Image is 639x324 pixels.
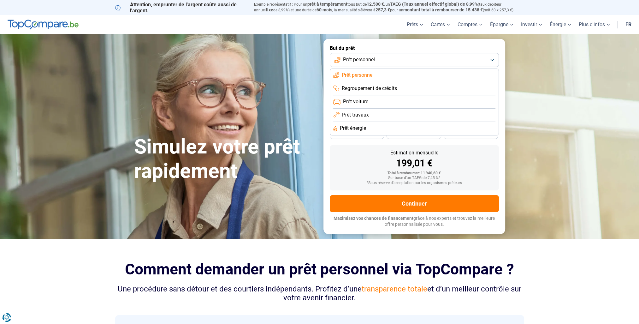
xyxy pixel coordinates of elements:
[307,2,347,7] span: prêt à tempérament
[517,15,546,34] a: Investir
[407,132,421,136] span: 30 mois
[334,216,413,221] span: Maximisez vos chances de financement
[376,7,390,12] span: 257,3 €
[622,15,635,34] a: fr
[335,181,494,185] div: *Sous réserve d'acceptation par les organismes prêteurs
[134,135,316,183] h1: Simulez votre prêt rapidement
[317,7,332,12] span: 60 mois
[342,72,374,79] span: Prêt personnel
[546,15,575,34] a: Énergie
[335,171,494,176] div: Total à rembourser: 11 940,60 €
[330,195,499,212] button: Continuer
[350,132,364,136] span: 36 mois
[330,45,499,51] label: But du prêt
[575,15,614,34] a: Plus d'infos
[486,15,517,34] a: Épargne
[330,53,499,67] button: Prêt personnel
[343,56,375,63] span: Prêt personnel
[342,111,369,118] span: Prêt travaux
[390,2,478,7] span: TAEG (Taux annuel effectif global) de 8,99%
[403,7,483,12] span: montant total à rembourser de 15.438 €
[330,215,499,228] p: grâce à nos experts et trouvez la meilleure offre personnalisée pour vous.
[342,85,397,92] span: Regroupement de crédits
[403,15,427,34] a: Prêts
[335,176,494,180] div: Sur base d'un TAEG de 7,45 %*
[8,20,79,30] img: TopCompare
[464,132,478,136] span: 24 mois
[115,285,524,303] div: Une procédure sans détour et des courtiers indépendants. Profitez d’une et d’un meilleur contrôle...
[454,15,486,34] a: Comptes
[335,159,494,168] div: 199,01 €
[367,2,384,7] span: 12.500 €
[115,2,246,14] p: Attention, emprunter de l'argent coûte aussi de l'argent.
[266,7,273,12] span: fixe
[343,98,368,105] span: Prêt voiture
[340,125,366,132] span: Prêt énergie
[427,15,454,34] a: Cartes
[115,261,524,278] h2: Comment demander un prêt personnel via TopCompare ?
[254,2,524,13] p: Exemple représentatif : Pour un tous but de , un (taux débiteur annuel de 8,99%) et une durée de ...
[335,150,494,155] div: Estimation mensuelle
[362,285,427,293] span: transparence totale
